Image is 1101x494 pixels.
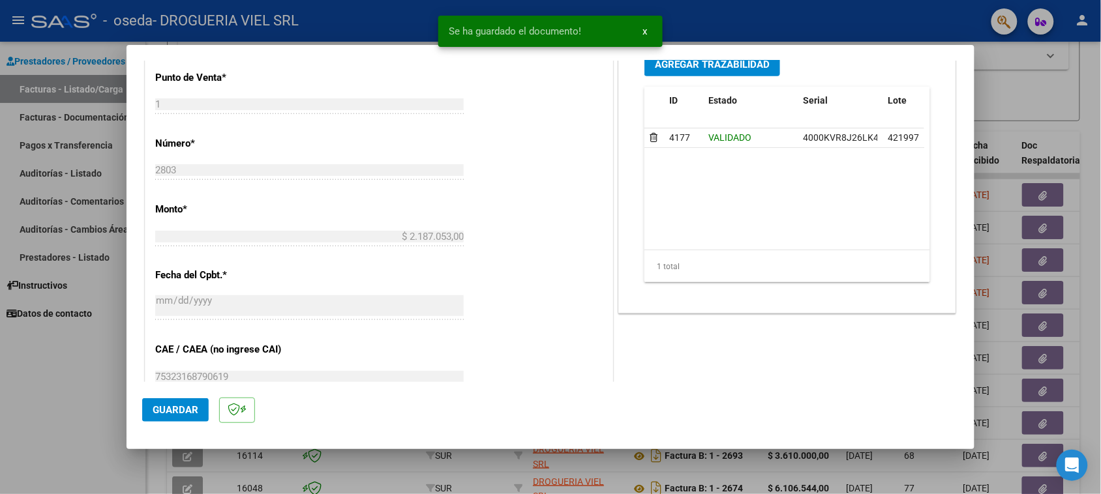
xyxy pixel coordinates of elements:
[642,25,647,37] span: x
[655,59,770,70] span: Agregar Trazabilidad
[708,132,751,143] span: VALIDADO
[155,342,290,357] p: CAE / CAEA (no ingrese CAI)
[632,20,657,43] button: x
[803,132,879,143] span: 4000KVR8J26LK4
[644,52,780,76] button: Agregar Trazabilidad
[1057,450,1088,481] div: Open Intercom Messenger
[803,95,828,106] span: Serial
[798,87,882,130] datatable-header-cell: Serial
[882,87,938,130] datatable-header-cell: Lote
[142,398,209,422] button: Guardar
[703,87,798,130] datatable-header-cell: Estado
[644,250,930,283] div: 1 total
[669,130,690,145] div: 4177
[669,95,678,106] span: ID
[888,95,907,106] span: Lote
[449,25,581,38] span: Se ha guardado el documento!
[708,95,737,106] span: Estado
[155,202,290,217] p: Monto
[155,136,290,151] p: Número
[888,132,919,143] span: 421997
[664,87,703,130] datatable-header-cell: ID
[619,42,956,313] div: TRAZABILIDAD ANMAT
[153,404,198,416] span: Guardar
[155,268,290,283] p: Fecha del Cpbt.
[155,70,290,85] p: Punto de Venta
